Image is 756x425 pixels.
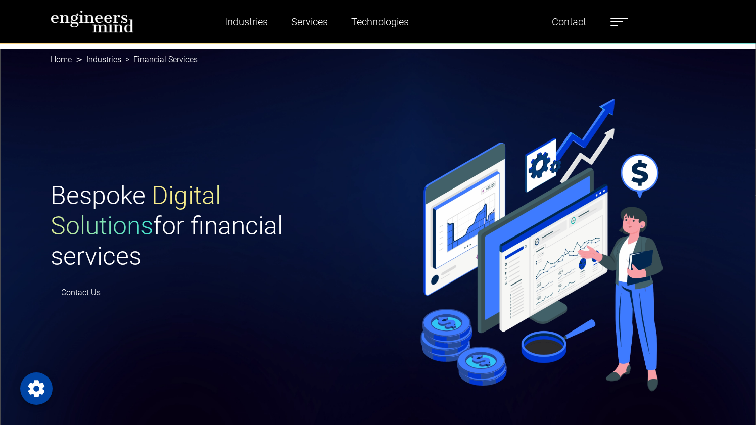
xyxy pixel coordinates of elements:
[221,10,272,33] a: Industries
[121,54,198,66] li: Financial Services
[51,285,120,300] a: Contact Us
[548,10,590,33] a: Contact
[51,55,72,64] a: Home
[51,180,372,271] h1: Bespoke for financial services
[287,10,332,33] a: Services
[51,181,221,241] span: Digital Solutions
[51,49,705,71] nav: breadcrumb
[86,55,121,64] a: Industries
[347,10,413,33] a: Technologies
[51,10,134,33] img: logo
